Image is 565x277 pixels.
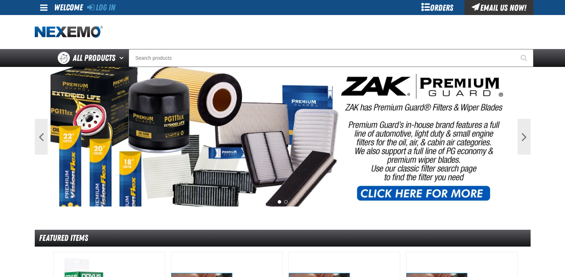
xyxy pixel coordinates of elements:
span: All Products [73,52,115,64]
img: PG Filters & Wipers [51,67,515,206]
button: 1 of 2 [278,200,281,204]
button: Open All Products pages [117,49,129,67]
input: Search [129,49,533,67]
a: Log In [87,3,115,13]
button: Next [518,119,531,155]
button: Previous [35,119,48,155]
button: Start Searching [516,49,533,67]
img: Nexemo logo [35,26,103,38]
div: Featured Items [35,230,531,247]
button: 2 of 2 [284,200,288,204]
